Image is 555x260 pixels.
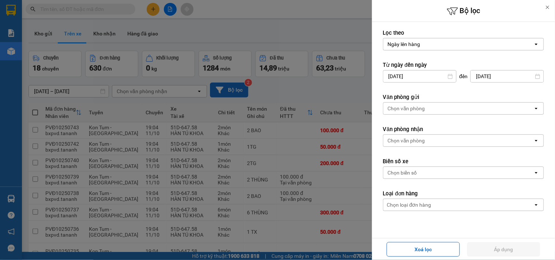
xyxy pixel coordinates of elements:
svg: open [533,106,539,111]
svg: open [533,202,539,208]
input: Selected Ngày lên hàng. [421,41,422,48]
svg: open [533,138,539,144]
div: Chọn biển số [388,169,417,176]
input: Select a date. [383,70,456,82]
svg: open [533,41,539,47]
button: Áp dụng [467,242,540,257]
label: Biển số xe [383,158,544,165]
label: Văn phòng nhận [383,126,544,133]
div: Ngày lên hàng [388,41,420,48]
label: Loại đơn hàng [383,190,544,197]
span: đến [460,73,468,80]
input: Select a date. [471,70,544,82]
svg: open [533,170,539,176]
label: Từ ngày đến ngày [383,61,544,69]
label: Văn phòng gửi [383,93,544,101]
label: Lọc theo [383,29,544,37]
div: Chọn loại đơn hàng [387,201,431,209]
div: Chọn văn phòng [388,137,425,144]
button: Xoá lọc [387,242,460,257]
div: Chọn văn phòng [388,105,425,112]
h6: Bộ lọc [372,5,555,17]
